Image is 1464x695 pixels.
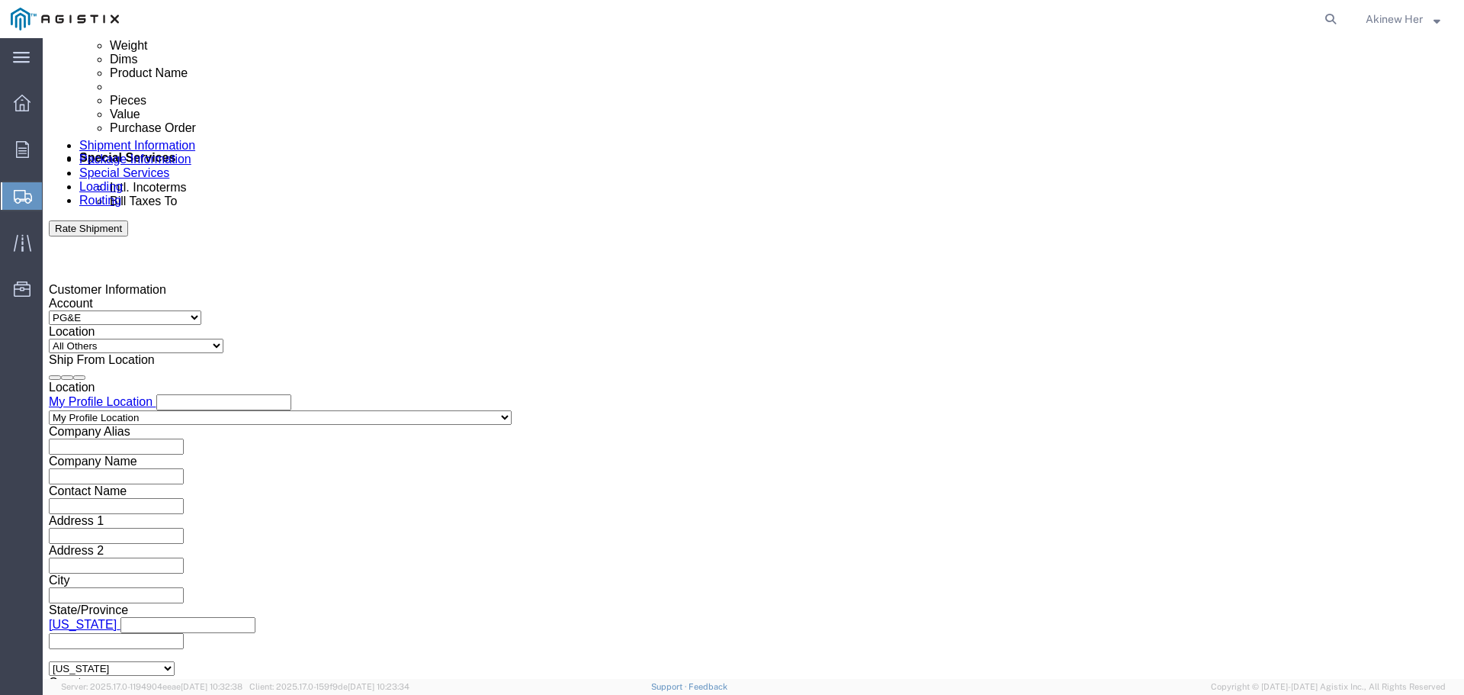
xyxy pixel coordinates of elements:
iframe: FS Legacy Container [43,38,1464,679]
span: [DATE] 10:32:38 [181,682,242,691]
img: logo [11,8,119,31]
span: Client: 2025.17.0-159f9de [249,682,409,691]
a: Support [651,682,689,691]
span: [DATE] 10:23:34 [348,682,409,691]
button: Akinew Her [1365,10,1443,28]
span: Server: 2025.17.0-1194904eeae [61,682,242,691]
a: Feedback [689,682,727,691]
span: Copyright © [DATE]-[DATE] Agistix Inc., All Rights Reserved [1211,681,1446,693]
span: Akinew Her [1366,11,1423,27]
